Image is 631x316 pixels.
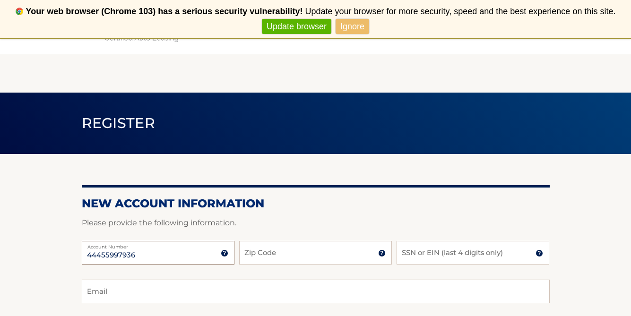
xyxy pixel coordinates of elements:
input: Account Number [82,241,234,265]
b: Your web browser (Chrome 103) has a serious security vulnerability! [26,7,303,16]
a: Ignore [336,19,369,34]
img: tooltip.svg [378,249,386,257]
h2: New Account Information [82,196,550,211]
img: tooltip.svg [221,249,228,257]
input: Email [82,280,550,303]
label: Account Number [82,241,234,248]
span: Register [82,114,156,132]
a: Update browser [262,19,331,34]
span: Update your browser for more security, speed and the best experience on this site. [305,7,615,16]
img: tooltip.svg [536,249,543,257]
p: Please provide the following information. [82,216,550,230]
input: SSN or EIN (last 4 digits only) [397,241,549,265]
input: Zip Code [239,241,392,265]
